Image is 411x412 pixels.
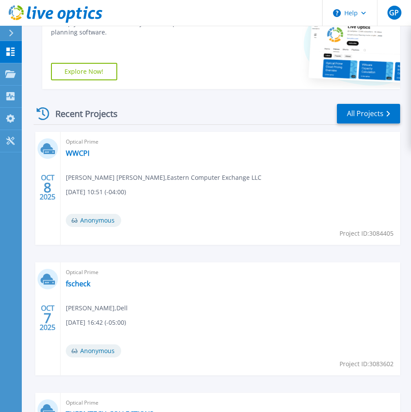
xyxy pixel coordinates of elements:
span: [PERSON_NAME] [PERSON_NAME] , Eastern Computer Exchange LLC [66,173,262,182]
span: [PERSON_NAME] , Dell [66,303,128,313]
span: Optical Prime [66,398,395,408]
a: All Projects [337,104,400,124]
a: WWCPI [66,149,89,158]
div: OCT 2025 [39,172,56,203]
span: 7 [44,314,51,322]
div: OCT 2025 [39,302,56,334]
span: GP [389,9,399,16]
a: fscheck [66,279,90,288]
span: Project ID: 3084405 [340,229,394,238]
span: Anonymous [66,214,121,227]
span: [DATE] 10:51 (-04:00) [66,187,126,197]
span: 8 [44,184,51,191]
a: Explore Now! [51,63,117,80]
span: [DATE] 16:42 (-05:00) [66,318,126,327]
span: Anonymous [66,344,121,357]
div: Recent Projects [34,103,129,124]
span: Optical Prime [66,268,395,277]
span: Optical Prime [66,137,395,147]
span: Project ID: 3083602 [340,359,394,369]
